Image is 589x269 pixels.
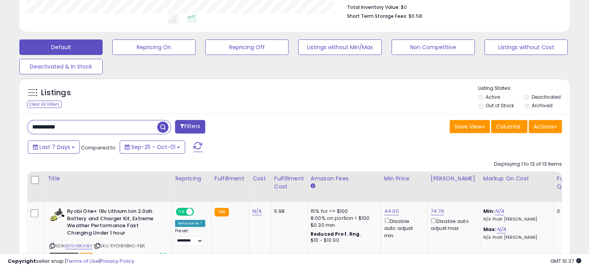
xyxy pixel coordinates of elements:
b: Reduced Prof. Rng. [311,231,361,237]
div: Fulfillment Cost [274,175,304,191]
div: Repricing [175,175,208,183]
a: Terms of Use [66,257,99,265]
div: Clear All Filters [27,101,62,108]
a: 44.00 [384,207,399,215]
a: N/A [495,207,504,215]
button: Listings without Min/Max [298,39,381,55]
button: Columns [491,120,527,133]
label: Active [486,94,500,100]
div: [PERSON_NAME] [431,175,477,183]
b: Max: [483,226,497,233]
button: Repricing On [112,39,196,55]
div: Displaying 1 to 13 of 13 items [494,161,562,168]
span: Last 7 Days [39,143,70,151]
a: N/A [496,226,506,233]
span: 2025-10-9 10:37 GMT [550,257,581,265]
span: Sep-25 - Oct-01 [131,143,175,151]
div: seller snap | | [8,258,134,265]
div: Fulfillable Quantity [557,175,584,191]
p: N/A Profit [PERSON_NAME] [483,235,548,240]
button: Sep-25 - Oct-01 [120,140,185,154]
div: Title [48,175,168,183]
div: 0 [557,208,581,215]
label: Deactivated [531,94,560,100]
b: Min: [483,207,495,215]
div: Disable auto adjust min [384,217,421,239]
button: Filters [175,120,205,134]
div: Disable auto adjust max [431,217,474,232]
div: 15% for <= $100 [311,208,375,215]
button: Save View [450,120,490,133]
img: 41iI7OZ+31L._SL40_.jpg [50,208,65,221]
b: Ryobi One+ 18v Lithium Ion 2.0ah Battery and Charger Kit, Extreme Weather Performance Fast Chargi... [67,208,161,238]
button: Non Competitive [392,39,475,55]
button: Actions [529,120,562,133]
h5: Listings [41,87,71,98]
div: Amazon AI * [175,220,205,227]
a: B09HBKJHBV [65,243,93,249]
b: Short Term Storage Fees: [347,13,407,19]
div: $10 - $10.90 [311,237,375,244]
div: Cost [252,175,268,183]
div: Markup on Cost [483,175,550,183]
span: Columns [496,123,520,130]
div: Min Price [384,175,424,183]
div: Fulfillment [215,175,246,183]
span: $6.58 [409,12,422,20]
button: Last 7 Days [28,140,80,154]
label: Out of Stock [486,102,514,109]
div: 8.00% on portion > $100 [311,215,375,222]
button: Repricing Off [205,39,288,55]
a: 74.76 [431,207,444,215]
small: Amazon Fees. [311,183,315,190]
div: Preset: [175,228,205,246]
span: OFF [193,209,205,215]
a: Privacy Policy [100,257,134,265]
strong: Copyright [8,257,36,265]
button: Default [19,39,103,55]
span: | SKU: RYO18VBNC-FBA [94,243,145,249]
p: N/A Profit [PERSON_NAME] [483,217,548,222]
span: ON [177,209,186,215]
div: 5.98 [274,208,301,215]
button: Deactivated & In Stock [19,59,103,74]
div: $0.30 min [311,222,375,229]
p: Listing States: [478,85,570,92]
th: The percentage added to the cost of goods (COGS) that forms the calculator for Min & Max prices. [480,171,553,202]
small: FBA [215,208,229,216]
a: N/A [252,207,262,215]
li: $0 [347,2,556,11]
label: Archived [531,102,552,109]
b: Total Inventory Value: [347,4,400,10]
div: Amazon Fees [311,175,378,183]
button: Listings without Cost [484,39,568,55]
span: Compared to: [81,144,117,151]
